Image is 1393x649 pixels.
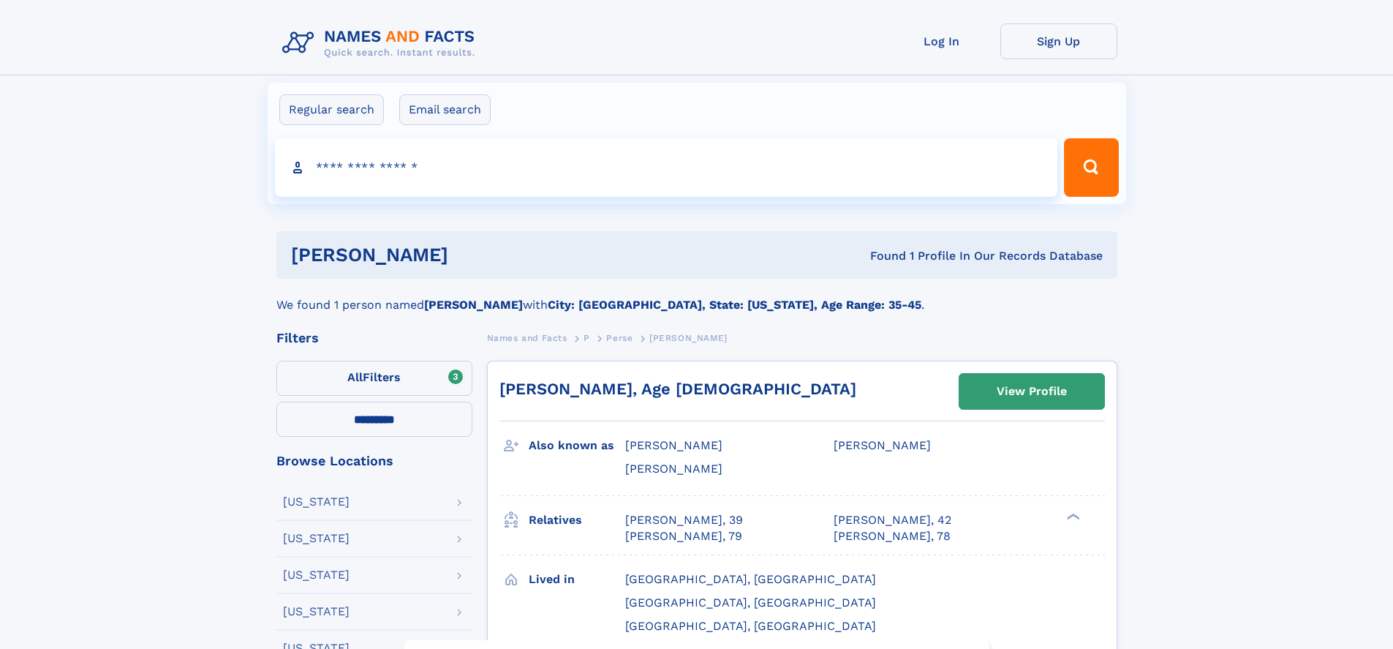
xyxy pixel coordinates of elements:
[548,298,921,312] b: City: [GEOGRAPHIC_DATA], State: [US_STATE], Age Range: 35-45
[649,333,728,343] span: [PERSON_NAME]
[625,512,743,528] a: [PERSON_NAME], 39
[625,438,722,452] span: [PERSON_NAME]
[834,512,951,528] a: [PERSON_NAME], 42
[584,333,590,343] span: P
[399,94,491,125] label: Email search
[499,380,856,398] a: [PERSON_NAME], Age [DEMOGRAPHIC_DATA]
[606,333,633,343] span: Perse
[424,298,523,312] b: [PERSON_NAME]
[834,438,931,452] span: [PERSON_NAME]
[529,508,625,533] h3: Relatives
[883,23,1000,59] a: Log In
[291,246,660,264] h1: [PERSON_NAME]
[606,329,633,347] a: Perse
[276,331,472,345] div: Filters
[529,567,625,592] h3: Lived in
[529,433,625,458] h3: Also known as
[625,462,722,476] span: [PERSON_NAME]
[625,528,742,544] a: [PERSON_NAME], 79
[959,374,1104,409] a: View Profile
[659,248,1103,264] div: Found 1 Profile In Our Records Database
[625,619,876,633] span: [GEOGRAPHIC_DATA], [GEOGRAPHIC_DATA]
[279,94,384,125] label: Regular search
[997,375,1067,408] div: View Profile
[275,138,1058,197] input: search input
[276,454,472,468] div: Browse Locations
[276,23,487,63] img: Logo Names and Facts
[834,528,951,544] a: [PERSON_NAME], 78
[1064,138,1118,197] button: Search Button
[584,329,590,347] a: P
[276,279,1117,314] div: We found 1 person named with .
[283,606,350,618] div: [US_STATE]
[625,596,876,609] span: [GEOGRAPHIC_DATA], [GEOGRAPHIC_DATA]
[347,370,363,384] span: All
[276,361,472,396] label: Filters
[283,569,350,581] div: [US_STATE]
[625,572,876,586] span: [GEOGRAPHIC_DATA], [GEOGRAPHIC_DATA]
[1063,511,1081,521] div: ❯
[487,329,567,347] a: Names and Facts
[283,496,350,508] div: [US_STATE]
[283,533,350,544] div: [US_STATE]
[1000,23,1117,59] a: Sign Up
